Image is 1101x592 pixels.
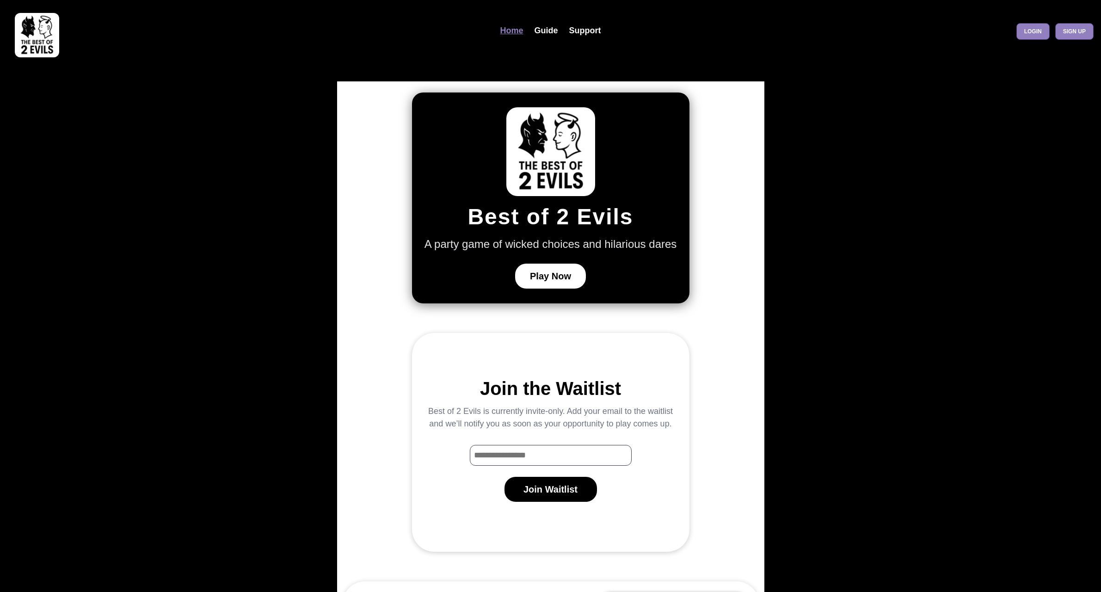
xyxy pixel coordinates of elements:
h2: Join the Waitlist [480,377,621,400]
a: Login [1016,23,1050,40]
img: Best of 2 Evils Logo [506,107,595,196]
p: Best of 2 Evils is currently invite-only. Add your email to the waitlist and we’ll notify you as ... [427,405,675,430]
a: Support [564,21,607,41]
h1: Best of 2 Evils [467,203,633,230]
p: A party game of wicked choices and hilarious dares [424,236,677,253]
input: Waitlist Email Input [470,445,632,466]
button: Play Now [515,264,586,289]
a: Sign up [1055,23,1094,40]
a: Guide [529,21,564,41]
a: Home [494,21,529,41]
button: Join Waitlist [504,477,597,502]
img: best of 2 evils logo [15,13,59,57]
